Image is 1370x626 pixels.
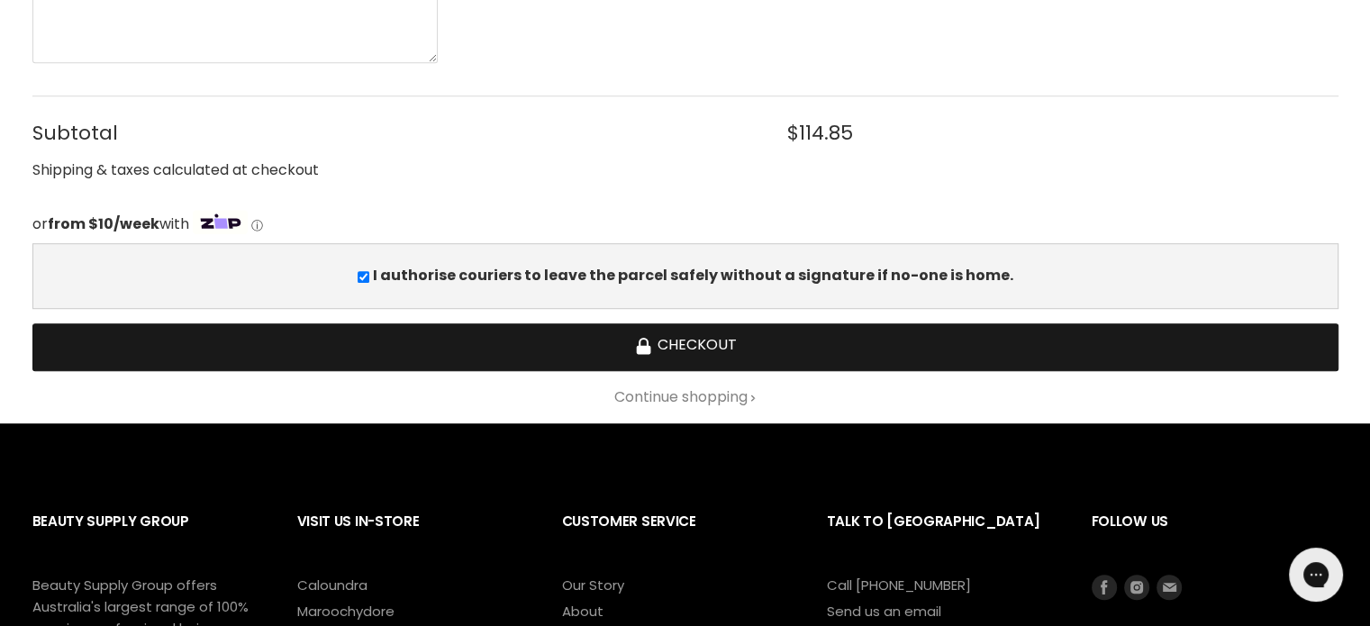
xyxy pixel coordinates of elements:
a: Continue shopping [32,389,1338,405]
button: Checkout [32,323,1338,371]
span: or with [32,213,189,234]
strong: from $10/week [48,213,159,234]
a: Call [PHONE_NUMBER] [827,576,971,594]
div: Shipping & taxes calculated at checkout [32,159,1338,182]
h2: Customer Service [562,499,791,574]
a: About [562,602,603,621]
iframe: Gorgias live chat messenger [1280,541,1352,608]
h2: Follow us [1092,499,1338,574]
a: Send us an email [827,602,941,621]
h2: Visit Us In-Store [297,499,526,574]
img: Zip Logo [193,210,249,235]
a: Maroochydore [297,602,395,621]
h2: Talk to [GEOGRAPHIC_DATA] [827,499,1056,574]
b: I authorise couriers to leave the parcel safely without a signature if no-one is home. [373,265,1013,286]
a: Caloundra [297,576,367,594]
span: Subtotal [32,122,749,144]
a: Our Story [562,576,624,594]
h2: Beauty Supply Group [32,499,261,574]
span: $114.85 [787,122,853,144]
